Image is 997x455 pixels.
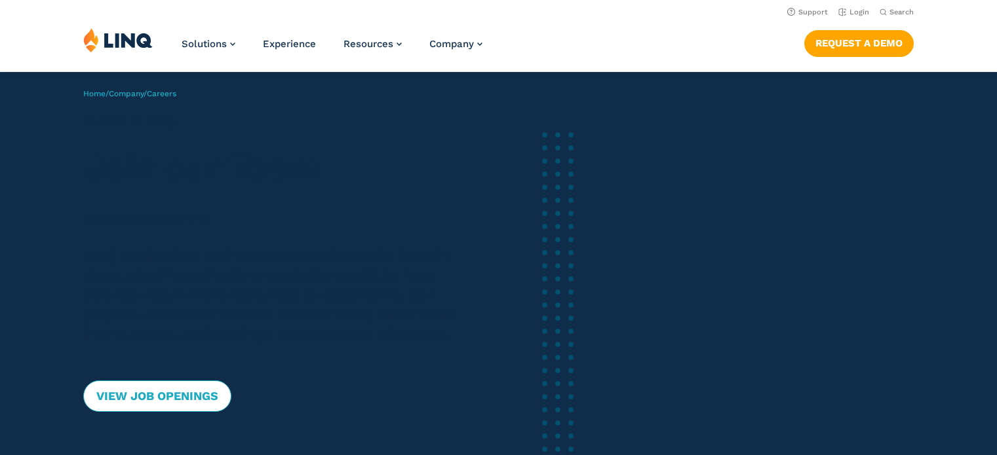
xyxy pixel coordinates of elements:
[429,38,482,50] a: Company
[429,38,474,50] span: Company
[147,89,176,98] span: Careers
[889,8,914,16] span: Search
[263,38,316,50] a: Experience
[343,38,402,50] a: Resources
[182,38,235,50] a: Solutions
[804,27,914,56] nav: Button Navigation
[109,89,144,98] a: Company
[83,148,476,187] h2: Join our Team
[343,38,393,50] span: Resources
[83,211,476,227] p: Shape the future of K-12
[182,38,227,50] span: Solutions
[83,27,153,52] img: LINQ | K‑12 Software
[804,30,914,56] a: Request a Demo
[787,8,828,16] a: Support
[83,89,176,98] span: / /
[83,89,106,98] a: Home
[838,8,869,16] a: Login
[182,27,482,71] nav: Primary Navigation
[880,7,914,17] button: Open Search Bar
[83,114,476,130] h1: Careers at LINQ
[83,380,231,412] a: View Job Openings
[83,246,476,344] p: LINQ modernizes K-12 school operations with best-in-class, cloud-based software solutions built t...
